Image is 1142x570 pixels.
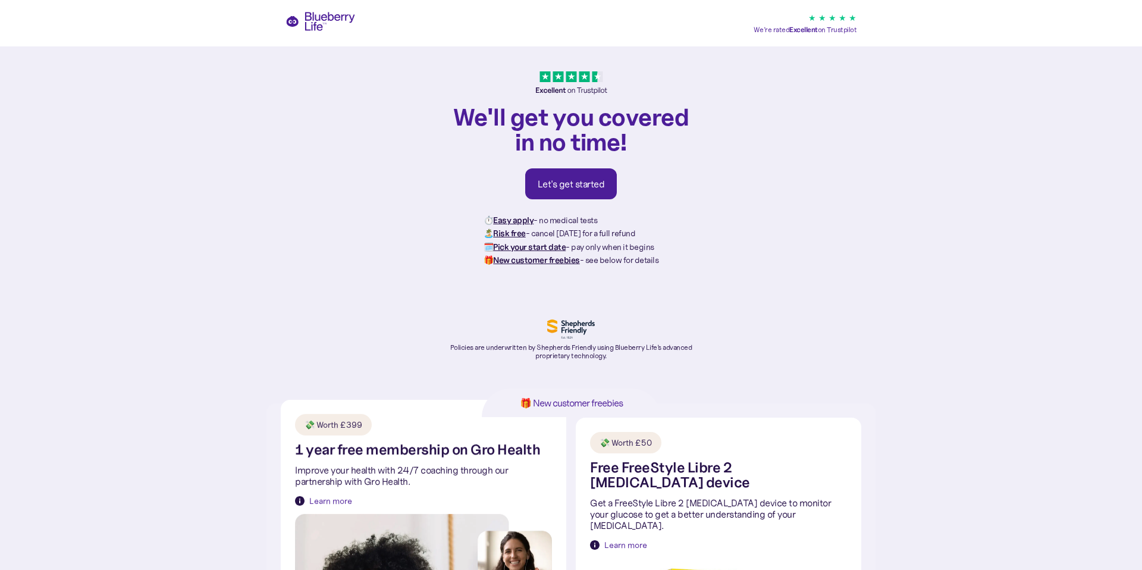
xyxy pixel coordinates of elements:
strong: Easy apply [493,215,534,226]
strong: New customer freebies [493,255,580,265]
p: ⏱️ - no medical tests 🏝️ - cancel [DATE] for a full refund 🗓️ - pay only when it begins 🎁 - see b... [484,214,659,267]
h1: 1 year free membership on Gro Health [295,442,540,457]
div: 💸 Worth £50 [600,437,652,449]
p: Policies are underwritten by Shepherds Friendly using Blueberry Life’s advanced proprietary techn... [446,343,696,361]
strong: Pick your start date [493,242,566,252]
div: Let's get started [538,178,605,190]
div: Learn more [604,539,647,551]
a: Learn more [295,494,352,506]
h1: We'll get you covered in no time! [446,104,696,154]
a: Let's get started [525,168,617,199]
strong: Risk free [493,228,526,239]
h1: Free FreeStyle Libre 2 [MEDICAL_DATA] device [590,461,847,490]
a: Policies are underwritten by Shepherds Friendly using Blueberry Life’s advanced proprietary techn... [446,320,696,361]
p: Get a FreeStyle Libre 2 [MEDICAL_DATA] device to monitor your glucose to get a better understandi... [590,497,847,532]
h1: 🎁 New customer freebies [501,398,641,408]
a: Learn more [590,539,647,551]
div: Learn more [309,494,352,506]
div: 💸 Worth £399 [305,418,362,430]
p: Improve your health with 24/7 coaching through our partnership with Gro Health. [295,465,552,487]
